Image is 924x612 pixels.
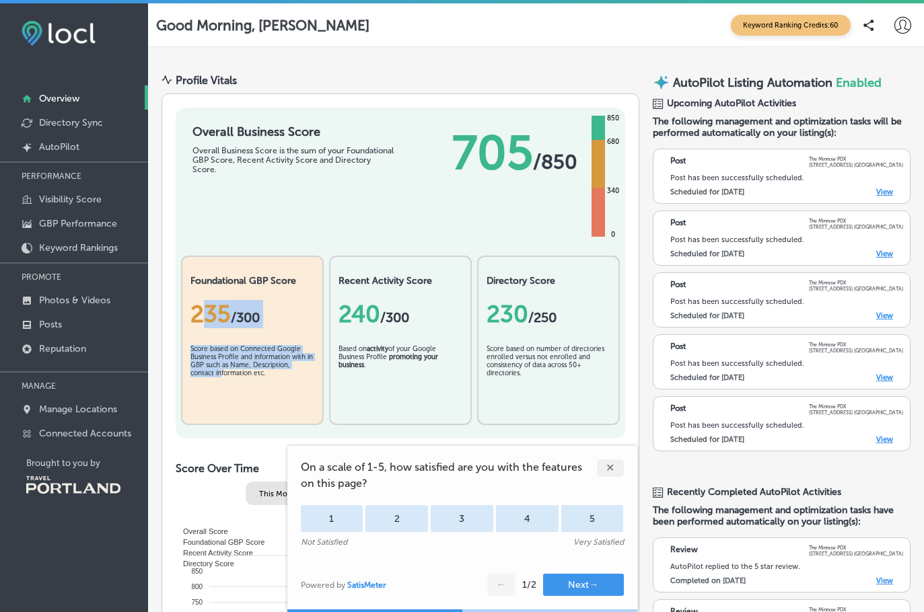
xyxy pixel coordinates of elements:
[670,280,686,292] p: Post
[809,410,903,416] p: [STREET_ADDRESS] [GEOGRAPHIC_DATA]
[191,599,203,606] tspan: 750
[876,576,893,585] a: View
[809,404,903,410] p: The Minnow PDX
[809,224,903,230] p: [STREET_ADDRESS] [GEOGRAPHIC_DATA]
[156,17,369,34] p: Good Morning, [PERSON_NAME]
[670,297,903,306] div: Post has been successfully scheduled.
[876,373,893,382] a: View
[809,545,903,551] p: The Minnow PDX
[670,373,744,382] label: Scheduled for [DATE]
[604,137,622,147] div: 680
[487,574,516,596] button: ←
[809,348,903,354] p: [STREET_ADDRESS] [GEOGRAPHIC_DATA]
[597,459,624,477] div: ✕
[39,242,118,254] p: Keyword Rankings
[301,505,363,532] div: 1
[231,309,260,326] span: / 300
[809,551,903,557] p: [STREET_ADDRESS] [GEOGRAPHIC_DATA]
[339,275,462,286] h2: Recent Activity Score
[667,486,841,498] span: Recently Completed AutoPilot Activities
[39,428,131,439] p: Connected Accounts
[452,124,533,181] span: 705
[339,353,438,369] b: promoting your business
[39,218,117,229] p: GBP Performance
[670,576,746,585] label: Completed on [DATE]
[301,459,597,492] span: On a scale of 1-5, how satisfied are you with the features on this page?
[380,309,409,326] span: /300
[670,218,686,230] p: Post
[670,188,744,196] label: Scheduled for [DATE]
[39,194,102,205] p: Visibility Score
[670,342,686,354] p: Post
[259,490,299,498] span: This Month
[191,583,203,590] tspan: 800
[667,98,796,109] span: Upcoming AutoPilot Activities
[431,505,493,532] div: 3
[543,574,624,596] button: Next→
[809,342,903,348] p: The Minnow PDX
[876,311,893,320] a: View
[673,75,832,90] p: AutoPilot Listing Automation
[301,537,347,547] div: Not Satisfied
[347,580,386,590] a: SatisMeter
[365,505,428,532] div: 2
[670,311,744,320] label: Scheduled for [DATE]
[190,345,314,412] div: Score based on Connected Google Business Profile and information with in GBP such as Name, Descri...
[653,116,911,139] span: The following management and optimization tasks will be performed automatically on your listing(s):
[487,345,610,412] div: Score based on number of directories enrolled versus not enrolled and consistency of data across ...
[809,280,903,286] p: The Minnow PDX
[192,146,394,174] div: Overall Business Score is the sum of your Foundational GBP Score, Recent Activity Score and Direc...
[836,75,882,90] span: Enabled
[809,286,903,292] p: [STREET_ADDRESS] [GEOGRAPHIC_DATA]
[528,309,557,326] span: /250
[39,319,62,330] p: Posts
[39,117,103,128] p: Directory Sync
[39,141,79,153] p: AutoPilot
[26,476,120,494] img: Travel Portland
[339,300,462,328] div: 240
[670,174,903,182] div: Post has been successfully scheduled.
[670,235,903,244] div: Post has been successfully scheduled.
[573,537,624,547] div: Very Satisfied
[670,545,698,557] p: Review
[670,435,744,444] label: Scheduled for [DATE]
[608,229,618,240] div: 0
[670,359,903,368] div: Post has been successfully scheduled.
[809,218,903,224] p: The Minnow PDX
[876,250,893,258] a: View
[487,275,610,286] h2: Directory Score
[367,345,388,353] b: activity
[190,300,314,328] div: 235
[22,21,96,46] img: fda3e92497d09a02dc62c9cd864e3231.png
[191,568,203,575] tspan: 850
[301,580,386,590] div: Powered by
[809,162,903,168] p: [STREET_ADDRESS] [GEOGRAPHIC_DATA]
[561,505,624,532] div: 5
[487,300,610,328] div: 230
[670,156,686,168] p: Post
[176,462,625,475] h2: Score Over Time
[670,562,903,571] div: AutoPilot replied to the 5 star review.
[670,404,686,416] p: Post
[653,504,911,527] span: The following management and optimization tasks have been performed automatically on your listing...
[173,560,234,568] span: Directory Score
[176,74,237,87] div: Profile Vitals
[39,295,110,306] p: Photos & Videos
[809,156,903,162] p: The Minnow PDX
[339,345,462,412] div: Based on of your Google Business Profile .
[173,549,253,557] span: Recent Activity Score
[604,113,622,124] div: 850
[39,93,79,104] p: Overview
[670,421,903,430] div: Post has been successfully scheduled.
[192,124,394,139] h1: Overall Business Score
[604,186,622,196] div: 340
[670,250,744,258] label: Scheduled for [DATE]
[876,188,893,196] a: View
[26,458,148,468] p: Brought to you by
[173,527,228,535] span: Overall Score
[173,538,264,546] span: Foundational GBP Score
[39,404,117,415] p: Manage Locations
[496,505,559,532] div: 4
[653,74,670,91] img: autopilot-icon
[522,579,536,590] div: 1 / 2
